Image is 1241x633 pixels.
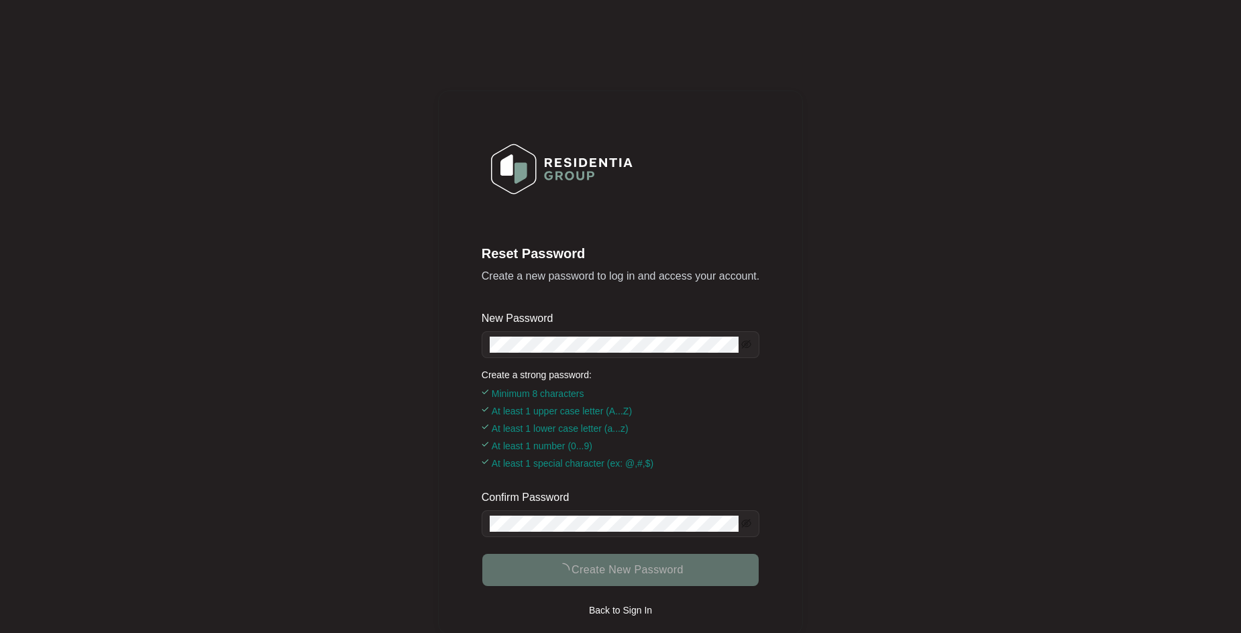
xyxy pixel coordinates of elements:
p: Minimum 8 characters [492,387,584,400]
input: New Password [490,337,739,353]
img: green tick [482,406,488,412]
label: New Password [482,312,563,325]
p: Create a strong password: [482,368,759,382]
input: Confirm Password [490,516,739,532]
img: green tick [482,388,488,395]
img: green tick [482,441,488,447]
span: eye-invisible [741,339,751,349]
p: Back to Sign In [589,603,652,617]
p: Reset Password [482,244,759,263]
span: loading [553,561,572,579]
p: At least 1 special character (ex: @,#,$) [492,457,653,470]
label: Confirm Password [482,491,579,504]
p: Create a new password to log in and access your account. [482,268,759,284]
img: green tick [482,458,488,465]
span: eye-invisible [741,518,751,528]
button: Create New Password [482,554,759,586]
span: Create New Password [572,562,684,578]
img: Description of my image [482,135,641,203]
p: At least 1 upper case letter (A...Z) [492,404,632,418]
p: At least 1 lower case letter (a...z) [492,422,629,435]
img: green tick [482,423,488,430]
p: At least 1 number (0...9) [492,439,592,453]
